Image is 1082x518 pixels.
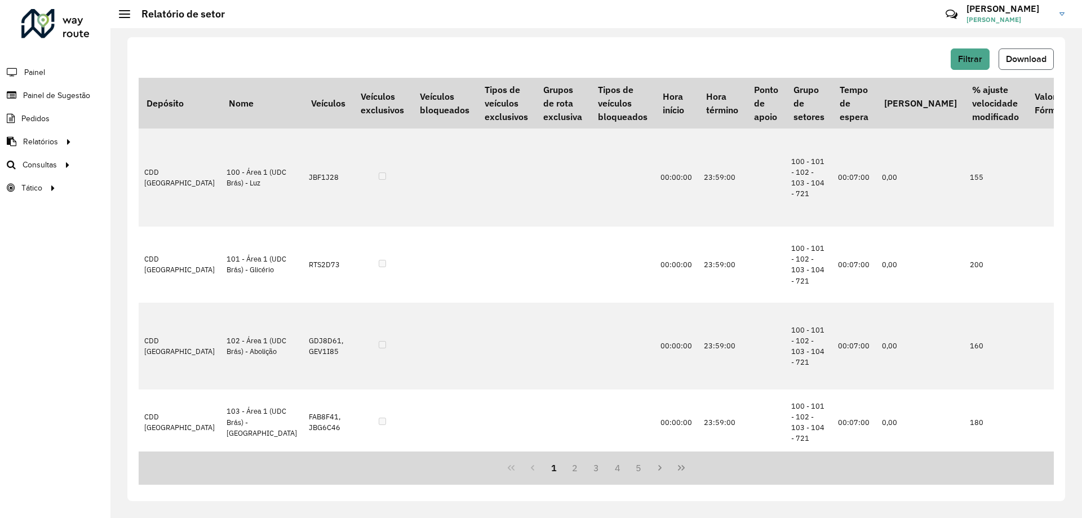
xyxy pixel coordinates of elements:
td: 0,00 [876,389,964,455]
td: FAB8F41, JBG6C46 [303,389,353,455]
button: Last Page [671,457,692,479]
span: Consultas [23,159,57,171]
td: 00:07:00 [832,227,876,303]
td: CDD [GEOGRAPHIC_DATA] [139,389,221,455]
button: Download [999,48,1054,70]
td: 00:07:00 [832,303,876,389]
th: Grupos de rota exclusiva [536,78,590,129]
button: 4 [607,457,628,479]
a: Contato Rápido [939,2,964,26]
button: Next Page [649,457,671,479]
th: Tipos de veículos bloqueados [590,78,655,129]
th: Hora início [655,78,698,129]
th: Veículos [303,78,353,129]
td: 101 - Área 1 (UDC Brás) - Glicério [221,227,303,303]
th: Nome [221,78,303,129]
td: 100 - 101 - 102 - 103 - 104 - 721 [786,303,832,389]
span: Tático [21,182,42,194]
td: 23:59:00 [698,303,746,389]
td: 180 [964,389,1026,455]
button: 5 [628,457,650,479]
th: Veículos bloqueados [412,78,477,129]
td: 100 - Área 1 (UDC Brás) - Luz [221,129,303,227]
th: [PERSON_NAME] [876,78,964,129]
th: Veículos exclusivos [353,78,411,129]
th: Grupo de setores [786,78,832,129]
span: Pedidos [21,113,50,125]
span: Download [1006,54,1046,64]
td: 00:07:00 [832,389,876,455]
th: Hora término [698,78,746,129]
button: 3 [586,457,607,479]
span: Painel [24,67,45,78]
th: Tempo de espera [832,78,876,129]
td: GDJ8D61, GEV1I85 [303,303,353,389]
td: CDD [GEOGRAPHIC_DATA] [139,227,221,303]
span: Relatórios [23,136,58,148]
td: 00:00:00 [655,129,698,227]
td: 23:59:00 [698,389,746,455]
button: 1 [543,457,565,479]
td: 100 - 101 - 102 - 103 - 104 - 721 [786,227,832,303]
td: 00:07:00 [832,129,876,227]
span: [PERSON_NAME] [966,15,1051,25]
td: 00:00:00 [655,303,698,389]
th: % ajuste velocidade modificado [964,78,1026,129]
th: Valor Fórmula [1027,78,1076,129]
td: 200 [964,227,1026,303]
h3: [PERSON_NAME] [966,3,1051,14]
th: Tipos de veículos exclusivos [477,78,535,129]
button: 2 [564,457,586,479]
td: 23:59:00 [698,129,746,227]
h2: Relatório de setor [130,8,225,20]
td: 160 [964,303,1026,389]
td: JBF1J28 [303,129,353,227]
td: 102 - Área 1 (UDC Brás) - Abolição [221,303,303,389]
th: Depósito [139,78,221,129]
button: Filtrar [951,48,990,70]
td: 0,00 [876,129,964,227]
td: 00:00:00 [655,389,698,455]
td: 00:00:00 [655,227,698,303]
td: 100 - 101 - 102 - 103 - 104 - 721 [786,389,832,455]
td: 155 [964,129,1026,227]
th: Ponto de apoio [746,78,786,129]
td: 23:59:00 [698,227,746,303]
td: CDD [GEOGRAPHIC_DATA] [139,303,221,389]
td: 103 - Área 1 (UDC Brás) - [GEOGRAPHIC_DATA] [221,389,303,455]
td: CDD [GEOGRAPHIC_DATA] [139,129,221,227]
td: 100 - 101 - 102 - 103 - 104 - 721 [786,129,832,227]
td: 0,00 [876,303,964,389]
td: RTS2D73 [303,227,353,303]
span: Filtrar [958,54,982,64]
td: 0,00 [876,227,964,303]
span: Painel de Sugestão [23,90,90,101]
